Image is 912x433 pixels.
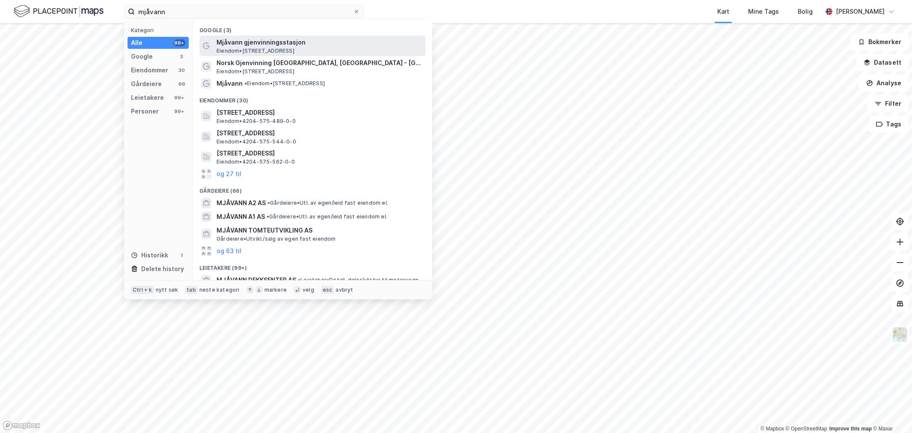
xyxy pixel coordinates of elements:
[217,128,422,138] span: [STREET_ADDRESS]
[193,90,432,106] div: Eiendommer (30)
[859,75,909,92] button: Analyse
[867,95,909,112] button: Filter
[321,286,334,294] div: esc
[173,94,185,101] div: 99+
[217,275,296,285] span: MJÅVANN DEKKSENTER AS
[217,246,241,256] button: og 63 til
[217,68,294,75] span: Eiendom • [STREET_ADDRESS]
[267,200,388,206] span: Gårdeiere • Utl. av egen/leid fast eiendom el.
[786,426,827,432] a: OpenStreetMap
[244,80,247,87] span: •
[217,118,296,125] span: Eiendom • 4204-575-489-0-0
[131,27,189,33] div: Kategori
[836,6,885,17] div: [PERSON_NAME]
[217,138,296,145] span: Eiendom • 4204-575-544-0-0
[193,20,432,36] div: Google (3)
[869,116,909,133] button: Tags
[217,37,422,48] span: Mjåvann gjenvinningsstasjon
[173,39,185,46] div: 99+
[851,33,909,51] button: Bokmerker
[217,169,241,179] button: og 27 til
[217,148,422,158] span: [STREET_ADDRESS]
[217,158,295,165] span: Eiendom • 4204-575-562-0-0
[141,264,184,274] div: Delete history
[892,326,908,343] img: Z
[131,38,143,48] div: Alle
[869,392,912,433] iframe: Chat Widget
[869,392,912,433] div: Kontrollprogram for chat
[267,213,387,220] span: Gårdeiere • Utl. av egen/leid fast eiendom el.
[131,79,162,89] div: Gårdeiere
[217,48,294,54] span: Eiendom • [STREET_ADDRESS]
[178,53,185,60] div: 3
[193,258,432,273] div: Leietakere (99+)
[264,287,287,293] div: markere
[748,6,779,17] div: Mine Tags
[131,65,168,75] div: Eiendommer
[717,6,729,17] div: Kart
[131,250,168,260] div: Historikk
[829,426,872,432] a: Improve this map
[131,51,153,62] div: Google
[217,198,266,208] span: MJÅVANN A2 AS
[217,108,422,118] span: [STREET_ADDRESS]
[178,67,185,74] div: 30
[217,212,265,222] span: MJÅVANN A1 AS
[14,4,104,19] img: logo.f888ab2527a4732fd821a326f86c7f29.svg
[760,426,784,432] a: Mapbox
[267,200,270,206] span: •
[178,252,185,259] div: 1
[156,287,178,293] div: nytt søk
[217,78,243,89] span: Mjåvann
[217,236,336,242] span: Gårdeiere • Utvikl./salg av egen fast eiendom
[856,54,909,71] button: Datasett
[199,287,240,293] div: neste kategori
[217,225,422,236] span: MJÅVANN TOMTEUTVIKLING AS
[267,213,269,220] span: •
[336,287,353,293] div: avbryt
[173,108,185,115] div: 99+
[131,93,164,103] div: Leietakere
[135,5,353,18] input: Søk på adresse, matrikkel, gårdeiere, leietakere eller personer
[798,6,813,17] div: Bolig
[303,287,314,293] div: velg
[131,286,154,294] div: Ctrl + k
[185,286,198,294] div: tab
[298,277,300,283] span: •
[298,277,419,284] span: Leietaker • Detalj. deler/utstyr til motorvogn
[193,181,432,196] div: Gårdeiere (66)
[3,421,40,430] a: Mapbox homepage
[131,106,159,116] div: Personer
[217,58,422,68] span: Norsk Gjenvinning [GEOGRAPHIC_DATA], [GEOGRAPHIC_DATA] - [GEOGRAPHIC_DATA]
[244,80,325,87] span: Eiendom • [STREET_ADDRESS]
[178,81,185,87] div: 66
